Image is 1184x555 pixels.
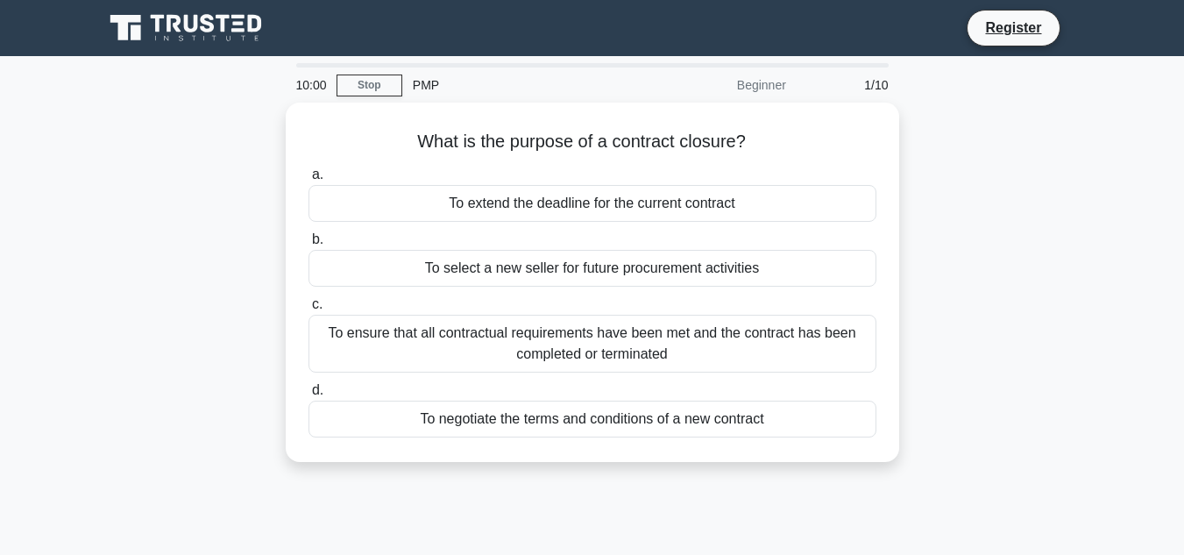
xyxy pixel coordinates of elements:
[308,401,876,438] div: To negotiate the terms and conditions of a new contract
[308,315,876,373] div: To ensure that all contractual requirements have been met and the contract has been completed or ...
[797,68,899,103] div: 1/10
[286,68,337,103] div: 10:00
[312,231,323,246] span: b.
[975,17,1052,39] a: Register
[312,296,323,311] span: c.
[308,250,876,287] div: To select a new seller for future procurement activities
[307,131,878,153] h5: What is the purpose of a contract closure?
[402,68,643,103] div: PMP
[312,382,323,397] span: d.
[308,185,876,222] div: To extend the deadline for the current contract
[337,75,402,96] a: Stop
[312,167,323,181] span: a.
[643,68,797,103] div: Beginner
